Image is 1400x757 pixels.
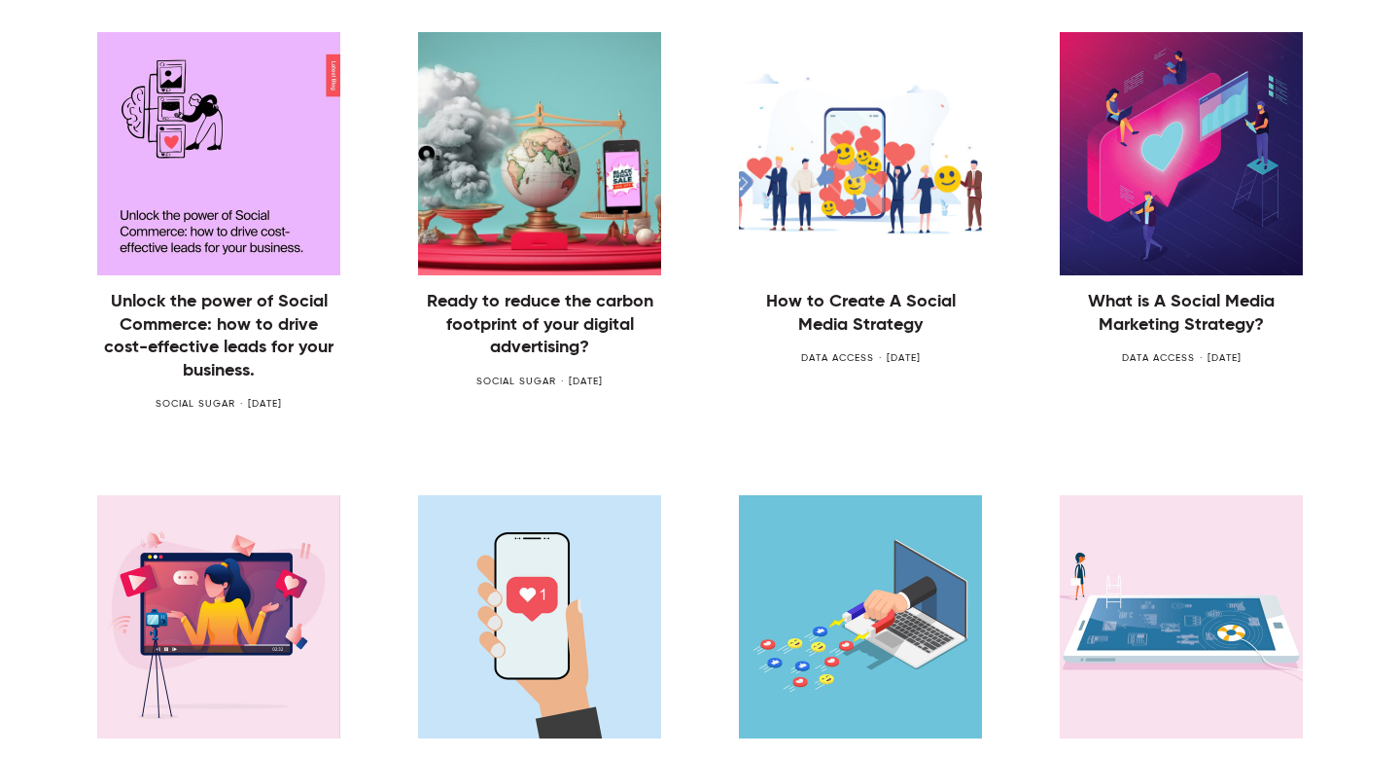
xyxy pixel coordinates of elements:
a: Data Access [1122,346,1195,372]
time: [DATE] [874,346,921,372]
a: What is A Social Media Marketing Strategy? [1060,291,1303,337]
time: [DATE] [235,392,282,417]
a: Social Sugar [156,392,235,417]
img: How to Create A Social Media Strategy [696,32,1025,275]
img: How to Build an Effective Instagram Social Media Strategy [418,495,661,739]
a: How to Create A Social Media Strategy [739,291,982,337]
img: Testing – A core component in every successful Social Media Strategy for business [1060,495,1303,739]
time: [DATE] [1195,346,1242,372]
img: What is A Social Media Marketing Strategy? [1060,32,1303,275]
img: Tips to Building an Effective Social Media Video Strategy [97,495,340,739]
a: Ready to reduce the carbon footprint of your digital advertising? [418,291,661,359]
img: Unlock the power of Social Commerce: how to drive cost-effective leads for your business. [97,32,340,275]
img: What is ‘Always on’ social media and should you be doing it? [739,495,982,739]
a: Data Access [801,346,874,372]
a: Unlock the power of Social Commerce: how to drive cost-effective leads for your business. [97,291,340,382]
img: Ready to reduce the carbon footprint of your digital advertising? [323,32,756,275]
time: [DATE] [556,370,603,395]
a: Social Sugar [476,370,556,395]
